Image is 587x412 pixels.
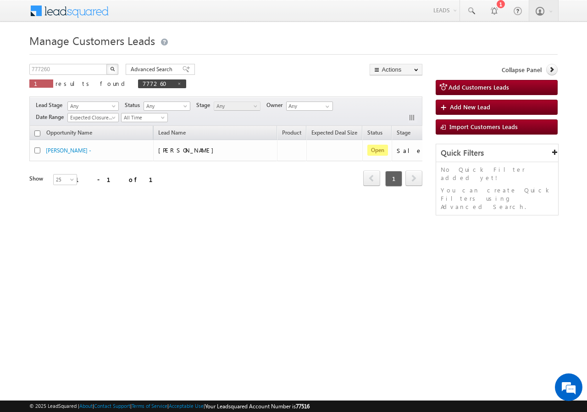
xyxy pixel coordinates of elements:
[214,102,258,110] span: Any
[214,102,260,111] a: Any
[131,65,175,73] span: Advanced Search
[441,186,554,211] p: You can create Quick Filters using Advanced Search.
[450,103,490,111] span: Add New Lead
[296,403,310,410] span: 77516
[363,170,380,186] span: prev
[94,403,130,409] a: Contact Support
[55,79,128,87] span: results found
[397,147,461,155] div: Sale Marked
[132,403,167,409] a: Terms of Service
[397,129,410,136] span: Stage
[154,128,190,140] span: Lead Name
[367,145,388,156] span: Open
[169,403,204,409] a: Acceptable Use
[36,113,67,121] span: Date Range
[79,403,93,409] a: About
[34,79,49,87] span: 1
[110,67,115,71] img: Search
[29,175,46,183] div: Show
[321,102,332,111] a: Show All Items
[307,128,362,140] a: Expected Deal Size
[405,171,422,186] a: next
[144,102,188,110] span: Any
[67,113,119,122] a: Expected Closure Date
[34,130,40,136] input: Check all records
[68,102,116,110] span: Any
[282,129,301,136] span: Product
[144,102,190,111] a: Any
[125,101,144,109] span: Status
[370,64,422,75] button: Actions
[67,102,119,111] a: Any
[405,170,422,186] span: next
[449,123,518,130] span: Import Customers Leads
[392,128,415,140] a: Stage
[436,144,558,162] div: Quick Filters
[29,33,155,48] span: Manage Customers Leads
[266,101,286,109] span: Owner
[286,102,333,111] input: Type to Search
[36,101,66,109] span: Lead Stage
[46,147,91,154] a: [PERSON_NAME] -
[158,146,218,154] span: [PERSON_NAME]
[42,128,97,140] a: Opportunity Name
[75,174,164,185] div: 1 - 1 of 1
[385,171,402,186] span: 1
[502,66,542,74] span: Collapse Panel
[196,101,214,109] span: Stage
[449,83,509,91] span: Add Customers Leads
[121,113,168,122] a: All Time
[46,129,92,136] span: Opportunity Name
[441,165,554,182] p: No Quick Filter added yet!
[68,113,116,122] span: Expected Closure Date
[54,175,78,184] span: 25
[311,129,357,136] span: Expected Deal Size
[363,171,380,186] a: prev
[363,128,387,140] a: Status
[143,79,172,87] span: 777260
[29,402,310,411] span: © 2025 LeadSquared | | | | |
[53,174,77,185] a: 25
[122,113,165,122] span: All Time
[205,403,310,410] span: Your Leadsquared Account Number is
